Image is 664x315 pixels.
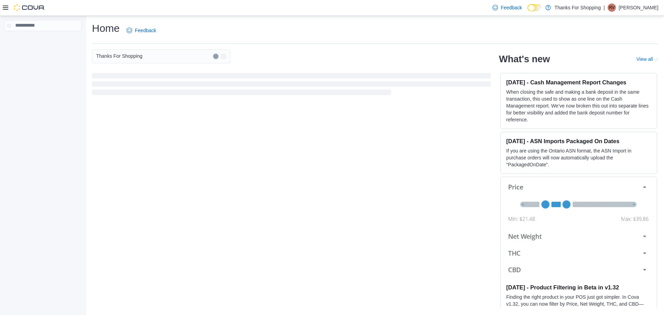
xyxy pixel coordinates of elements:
[501,4,522,11] span: Feedback
[654,57,658,62] svg: External link
[14,4,45,11] img: Cova
[92,74,491,96] span: Loading
[92,21,120,35] h1: Home
[506,284,651,291] h3: [DATE] - Product Filtering in Beta in v1.32
[4,33,82,49] nav: Complex example
[135,27,156,34] span: Feedback
[499,54,550,65] h2: What's new
[603,3,605,12] p: |
[221,54,226,59] button: Open list of options
[506,79,651,86] h3: [DATE] - Cash Management Report Changes
[506,89,651,123] p: When closing the safe and making a bank deposit in the same transaction, this used to show as one...
[608,3,616,12] div: R Vidler
[124,24,159,37] a: Feedback
[609,3,615,12] span: RV
[506,147,651,168] p: If you are using the Ontario ASN format, the ASN Import in purchase orders will now automatically...
[527,4,542,11] input: Dark Mode
[490,1,525,15] a: Feedback
[636,56,658,62] a: View allExternal link
[213,54,219,59] button: Clear input
[619,3,658,12] p: [PERSON_NAME]
[506,138,651,145] h3: [DATE] - ASN Imports Packaged On Dates
[554,3,601,12] p: Thanks For Shopping
[96,52,142,60] span: Thanks For Shopping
